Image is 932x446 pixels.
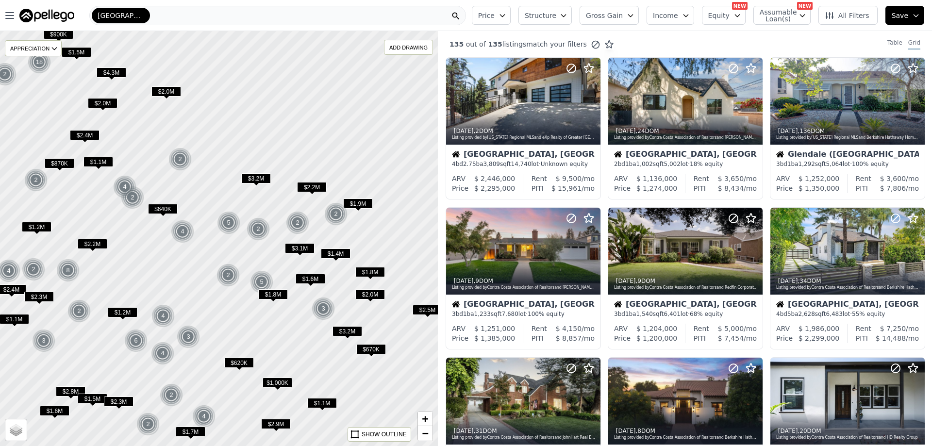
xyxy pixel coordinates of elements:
[880,175,906,182] span: $ 3,600
[501,311,518,317] span: 7,680
[285,243,315,253] span: $3.1M
[694,333,706,343] div: PITI
[547,324,595,333] div: /mo
[413,305,442,315] span: $2.5M
[177,325,200,348] img: g1.png
[474,184,516,192] span: $ 2,295,000
[776,285,920,291] div: Listing provided by Contra Costa Association of Realtors and Berkshire Hathaway Home Services Gol...
[452,174,466,183] div: ARV
[22,258,46,281] img: g1.png
[413,305,442,319] div: $2.5M
[856,324,871,333] div: Rent
[799,175,840,182] span: $ 1,252,000
[474,311,491,317] span: 1,233
[608,207,762,349] a: [DATE],9DOMListing provided byContra Costa Association of Realtorsand Redfin CorporationHouse[GEO...
[312,297,335,320] img: g1.png
[776,310,919,318] div: 4 bd 5 ba sqft lot · 55% equity
[718,184,744,192] span: $ 8,434
[586,11,623,20] span: Gross Gain
[452,150,460,158] img: House
[709,324,757,333] div: /mo
[776,183,793,193] div: Price
[778,278,798,284] time: 2025-09-05 13:45
[511,161,532,167] span: 14,740
[247,217,270,241] div: 2
[78,239,107,249] span: $2.2M
[452,150,595,160] div: [GEOGRAPHIC_DATA], [GEOGRAPHIC_DATA]
[776,150,919,160] div: Glendale ([GEOGRAPHIC_DATA])
[32,329,55,352] div: 3
[636,184,678,192] span: $ 1,274,000
[452,277,596,285] div: , 9 DOM
[452,135,596,141] div: Listing provided by [US_STATE] Regional MLS and eXp Realty of Greater [GEOGRAPHIC_DATA]
[5,40,62,56] div: APPRECIATION
[176,427,205,437] span: $1.7M
[62,47,91,61] div: $1.5M
[62,47,91,57] span: $1.5M
[32,329,56,352] img: g1.png
[307,398,337,412] div: $1.1M
[136,413,160,436] div: 2
[151,342,175,365] img: g1.png
[321,248,350,259] span: $1.4M
[732,2,748,10] div: NEW
[636,334,678,342] span: $ 1,200,000
[151,86,181,97] span: $2.0M
[664,311,680,317] span: 6,401
[263,378,292,392] div: $1,000K
[97,67,126,78] span: $4.3M
[24,292,54,302] span: $2.3M
[636,325,678,332] span: $ 1,204,000
[778,428,798,434] time: 2025-09-03 14:21
[616,428,636,434] time: 2025-09-03 20:00
[40,406,69,420] div: $1.6M
[776,300,784,308] img: House
[67,299,91,323] div: 2
[56,386,85,400] div: $2.8M
[247,217,270,241] img: g1.png
[176,427,205,441] div: $1.7M
[614,160,757,168] div: 2 bd 1 ba sqft lot · 18% equity
[776,150,784,158] img: House
[706,183,757,193] div: /mo
[168,148,192,171] div: 2
[702,6,746,25] button: Equity
[296,274,325,284] span: $1.6M
[486,40,502,48] span: 135
[446,57,600,199] a: [DATE],2DOMListing provided by[US_STATE] Regional MLSand eXp Realty of Greater [GEOGRAPHIC_DATA]H...
[776,333,793,343] div: Price
[355,289,385,299] span: $2.0M
[483,161,500,167] span: 3,809
[856,183,868,193] div: PITI
[446,207,600,349] a: [DATE],9DOMListing provided byContra Costa Association of Realtorsand [PERSON_NAME] Realty World ...
[525,11,556,20] span: Structure
[776,324,790,333] div: ARV
[760,9,791,22] span: Assumable Loan(s)
[216,264,240,287] div: 2
[818,6,878,25] button: All Filters
[192,405,216,428] img: g1.png
[452,160,595,168] div: 4 bd 2.75 ba sqft lot · Unknown equity
[706,333,757,343] div: /mo
[285,243,315,257] div: $3.1M
[241,173,271,183] span: $3.2M
[104,396,133,411] div: $2.3M
[362,430,407,439] div: SHOW OUTLINE
[880,184,906,192] span: $ 7,806
[217,211,240,234] div: 5
[355,267,385,281] div: $1.8M
[104,396,133,407] span: $2.3M
[454,278,474,284] time: 2025-09-05 19:54
[324,202,348,226] img: g1.png
[753,6,811,25] button: Assumable Loan(s)
[70,130,100,144] div: $2.4M
[22,258,45,281] div: 2
[454,128,474,134] time: 2025-09-08 17:00
[718,334,744,342] span: $ 7,454
[151,342,174,365] div: 4
[263,378,292,388] span: $1,000K
[799,311,815,317] span: 2,628
[40,406,69,416] span: $1.6M
[614,427,758,435] div: , 8 DOM
[333,326,362,340] div: $3.2M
